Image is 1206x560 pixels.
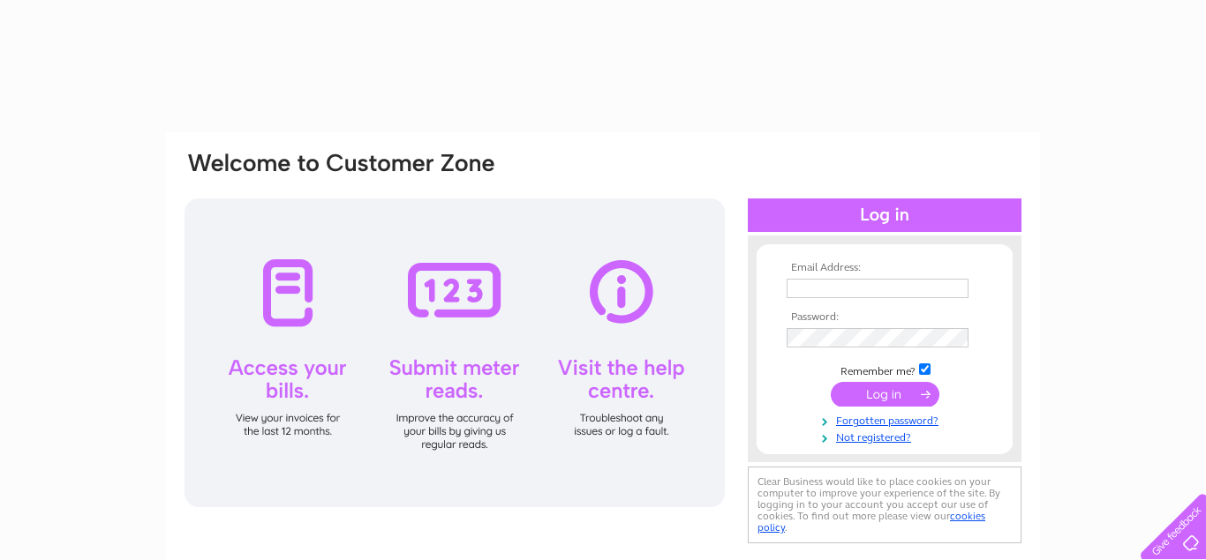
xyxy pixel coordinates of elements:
input: Submit [831,382,939,407]
div: Clear Business would like to place cookies on your computer to improve your experience of the sit... [748,467,1021,543]
a: Forgotten password? [787,411,987,428]
th: Email Address: [782,262,987,274]
a: cookies policy [758,510,985,534]
td: Remember me? [782,361,987,378]
a: Not registered? [787,428,987,444]
th: Password: [782,311,987,324]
